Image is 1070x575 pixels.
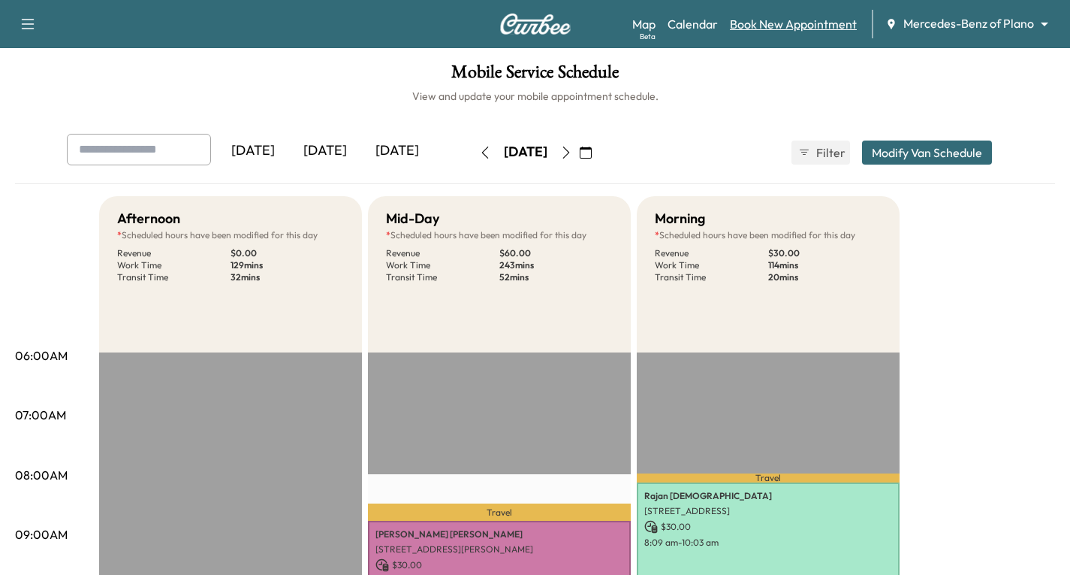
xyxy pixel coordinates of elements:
p: $ 30.00 [375,558,623,572]
h5: Morning [655,208,705,229]
p: Scheduled hours have been modified for this day [655,229,882,241]
p: 32 mins [231,271,344,283]
p: 20 mins [768,271,882,283]
p: $ 30.00 [644,520,892,534]
p: Work Time [117,259,231,271]
div: [DATE] [289,134,361,168]
span: Filter [816,144,843,162]
div: Beta [640,31,656,42]
p: Revenue [386,247,499,259]
p: 129 mins [231,259,344,271]
p: Revenue [117,247,231,259]
p: Rajan [DEMOGRAPHIC_DATA] [644,490,892,502]
h5: Afternoon [117,208,180,229]
h6: View and update your mobile appointment schedule. [15,89,1055,104]
p: Work Time [655,259,768,271]
p: $ 60.00 [499,247,613,259]
span: Mercedes-Benz of Plano [903,15,1034,32]
p: Transit Time [117,271,231,283]
p: 114 mins [768,259,882,271]
p: [STREET_ADDRESS][PERSON_NAME] [375,543,623,555]
div: [DATE] [217,134,289,168]
p: 06:00AM [15,347,68,365]
h1: Mobile Service Schedule [15,63,1055,89]
p: 08:00AM [15,466,68,484]
a: Calendar [668,15,718,33]
p: 52 mins [499,271,613,283]
p: [PERSON_NAME] [PERSON_NAME] [375,528,623,540]
p: Travel [637,474,900,483]
p: 09:00AM [15,525,68,543]
p: 243 mins [499,259,613,271]
h5: Mid-Day [386,208,439,229]
button: Filter [791,141,850,165]
p: [STREET_ADDRESS] [644,505,892,517]
p: Transit Time [655,271,768,283]
a: Book New Appointment [730,15,857,33]
button: Modify Van Schedule [862,141,992,165]
div: [DATE] [504,143,547,162]
img: Curbee Logo [499,14,571,35]
p: Work Time [386,259,499,271]
p: Transit Time [386,271,499,283]
a: MapBeta [632,15,656,33]
p: Revenue [655,247,768,259]
p: Scheduled hours have been modified for this day [386,229,613,241]
div: [DATE] [361,134,433,168]
p: Scheduled hours have been modified for this day [117,229,344,241]
p: 07:00AM [15,406,66,424]
p: 8:09 am - 10:03 am [644,537,892,549]
p: Travel [368,504,631,521]
p: $ 30.00 [768,247,882,259]
p: $ 0.00 [231,247,344,259]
